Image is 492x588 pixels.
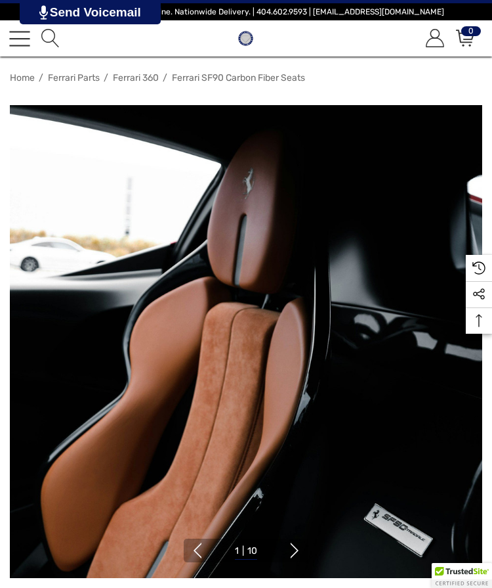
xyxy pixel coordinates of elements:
a: Cart with 0 items [454,30,474,47]
a: Ferrari 360 [113,72,159,83]
svg: Top [466,314,492,327]
button: Go to slide 1 of 10, active [235,543,257,560]
span: Ferrari SF90 Carbon Fiber Seats [172,72,305,83]
nav: Breadcrumb [10,66,482,89]
span: 10 [247,545,257,556]
span: Vehicle Marketplace. Shop Online. Nationwide Delivery. | 404.602.9593 | [EMAIL_ADDRESS][DOMAIN_NAME] [48,7,444,16]
a: Ferrari SF90 Carbon Fiber Seats [172,72,325,83]
svg: Recently Viewed [472,261,485,275]
span: Toggle menu [9,37,30,39]
span: 1 [235,545,239,556]
a: Home [10,72,35,83]
img: Players Club | Cars For Sale [235,28,256,49]
img: PjwhLS0gR2VuZXJhdG9yOiBHcmF2aXQuaW8gLS0+PHN2ZyB4bWxucz0iaHR0cDovL3d3dy53My5vcmcvMjAwMC9zdmciIHhtb... [39,5,48,20]
button: Go to slide 2 of 10 [287,543,302,558]
a: Search [39,30,60,47]
span: 0 [461,26,481,36]
svg: Search [41,29,60,47]
svg: Review Your Cart [456,29,474,47]
span: | [242,545,244,556]
svg: Social Media [472,288,485,301]
a: Toggle menu [9,28,30,49]
a: Sign in [424,30,444,47]
button: Go to slide 10 of 10 [190,543,205,558]
img: Ferrari SF90 Carbon Fiber Seats [10,105,482,578]
a: Ferrari Parts [48,72,100,83]
svg: Account [426,29,444,47]
div: TrustedSite Certified [432,563,492,588]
